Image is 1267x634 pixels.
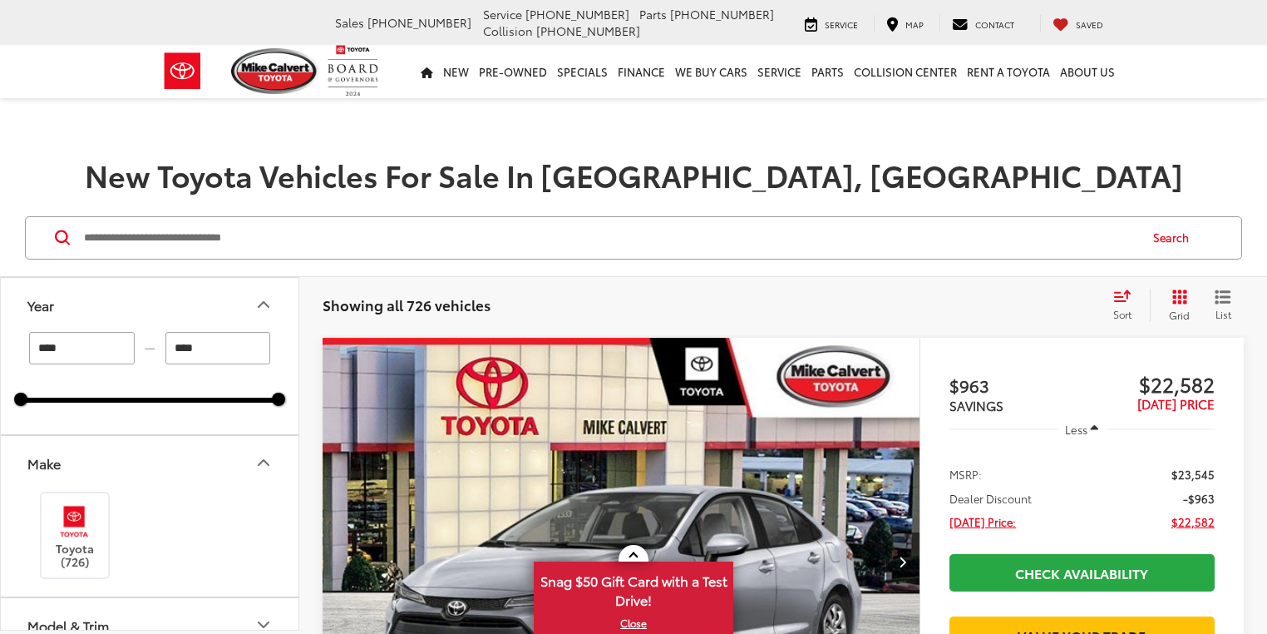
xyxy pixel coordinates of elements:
div: Model & Trim [27,617,109,633]
button: Grid View [1150,289,1202,322]
span: [PHONE_NUMBER] [525,6,629,22]
a: My Saved Vehicles [1040,15,1116,32]
a: Rent a Toyota [962,45,1055,98]
span: [PHONE_NUMBER] [367,14,471,31]
span: Service [825,18,858,31]
span: $22,582 [1171,513,1215,530]
span: $22,582 [1082,371,1215,396]
span: Saved [1076,18,1103,31]
img: Mike Calvert Toyota in Houston, TX) [52,502,97,541]
a: About Us [1055,45,1120,98]
a: Service [752,45,806,98]
a: Collision Center [849,45,962,98]
span: [PHONE_NUMBER] [670,6,774,22]
a: Specials [552,45,613,98]
span: SAVINGS [949,396,1003,414]
span: [DATE] PRICE [1137,394,1215,413]
div: Make [254,453,274,473]
input: Search by Make, Model, or Keyword [82,218,1137,258]
span: $963 [949,373,1082,398]
a: New [438,45,474,98]
span: Parts [639,6,667,22]
a: Home [416,45,438,98]
div: Make [27,455,61,471]
span: Less [1065,422,1087,437]
img: Mike Calvert Toyota [231,48,319,94]
a: Contact [939,15,1027,32]
label: Toyota (726) [42,502,109,569]
span: MSRP: [949,466,982,483]
button: YearYear [1,278,300,332]
span: Snag $50 Gift Card with a Test Drive! [535,563,732,614]
span: Dealer Discount [949,490,1032,507]
button: MakeMake [1,436,300,490]
span: Sort [1113,307,1131,321]
input: minimum [29,332,135,364]
div: Year [27,297,54,313]
button: List View [1202,289,1244,322]
a: Pre-Owned [474,45,552,98]
span: Grid [1169,308,1190,322]
span: [PHONE_NUMBER] [536,22,640,39]
span: Showing all 726 vehicles [323,295,491,315]
img: Toyota [151,44,214,98]
button: Next image [886,532,919,591]
span: List [1215,307,1231,321]
a: Map [874,15,936,32]
div: Year [254,295,274,315]
span: Contact [975,18,1014,31]
a: Check Availability [949,554,1215,592]
span: -$963 [1183,490,1215,507]
span: $23,545 [1171,466,1215,483]
a: Service [792,15,870,32]
span: Map [905,18,924,31]
button: Select sort value [1105,289,1150,322]
a: WE BUY CARS [670,45,752,98]
a: Finance [613,45,670,98]
button: Search [1137,217,1213,259]
span: — [140,341,160,355]
input: maximum [165,332,271,364]
button: Less [1057,414,1107,444]
span: Service [483,6,522,22]
a: Parts [806,45,849,98]
span: [DATE] Price: [949,513,1016,530]
span: Collision [483,22,533,39]
span: Sales [335,14,364,31]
